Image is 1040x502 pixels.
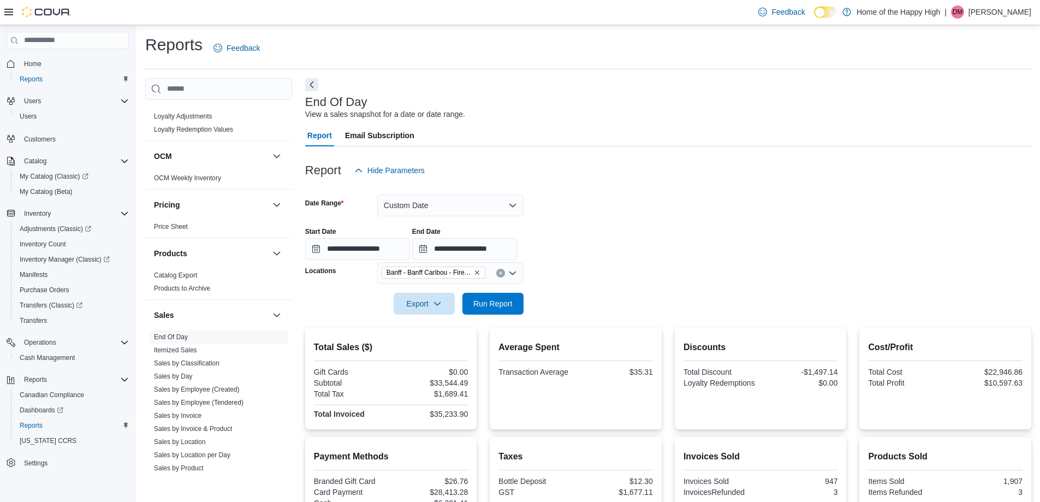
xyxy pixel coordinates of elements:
h2: Taxes [498,450,653,463]
div: $12.30 [578,477,653,486]
div: Total Tax [314,389,389,398]
span: Reports [20,373,129,386]
h3: Report [305,164,341,177]
a: Sales by Invoice [154,412,201,420]
span: Transfers [15,314,129,327]
div: $1,689.41 [393,389,468,398]
span: Sales by Employee (Tendered) [154,398,243,407]
div: View a sales snapshot for a date or date range. [305,109,465,120]
p: Home of the Happy High [857,5,940,19]
span: Inventory Count [20,240,66,249]
div: Invoices Sold [684,477,758,486]
a: Sales by Employee (Tendered) [154,399,243,406]
a: Catalog Export [154,271,197,279]
span: Home [24,60,41,68]
span: Customers [20,132,129,145]
h3: Products [154,248,187,259]
span: Loyalty Redemption Values [154,125,233,134]
button: Products [270,247,283,260]
a: [US_STATE] CCRS [15,434,81,447]
div: $10,597.63 [948,379,1023,387]
button: Products [154,248,268,259]
span: Inventory Manager (Classic) [20,255,110,264]
a: Sales by Day [154,373,193,380]
span: Report [307,125,332,146]
h2: Cost/Profit [868,341,1023,354]
a: My Catalog (Classic) [11,169,133,184]
a: Cash Management [15,351,79,364]
button: Customers [2,131,133,146]
a: Inventory Count [15,238,70,251]
span: Reports [20,421,43,430]
a: Canadian Compliance [15,388,88,401]
span: Products to Archive [154,284,210,293]
h3: Pricing [154,199,180,210]
a: Customers [20,133,60,146]
span: Users [24,97,41,105]
span: Cash Management [20,353,75,362]
span: Sales by Invoice & Product [154,424,232,433]
span: Reports [15,73,129,86]
button: Users [2,93,133,109]
div: OCM [145,172,292,189]
button: Users [11,109,133,124]
a: Home [20,57,46,70]
a: Adjustments (Classic) [15,222,96,235]
span: [US_STATE] CCRS [20,436,76,445]
button: Reports [20,373,51,386]
p: | [944,5,947,19]
a: Reports [15,73,47,86]
div: Total Cost [868,368,943,376]
span: My Catalog (Classic) [15,170,129,183]
div: Items Refunded [868,488,943,497]
span: Sales by Location per Day [154,451,230,459]
h2: Products Sold [868,450,1023,463]
div: $1,677.11 [578,488,653,497]
span: Inventory [24,209,51,218]
input: Press the down key to open a popover containing a calendar. [305,238,410,260]
span: Adjustments (Classic) [15,222,129,235]
span: Users [15,110,129,123]
button: Hide Parameters [350,160,429,181]
div: Pricing [145,220,292,238]
div: Loyalty [145,110,292,140]
button: My Catalog (Beta) [11,184,133,199]
span: Inventory [20,207,129,220]
button: Pricing [270,198,283,211]
div: 3 [948,488,1023,497]
button: Remove Banff - Banff Caribou - Fire & Flower from selection in this group [474,269,480,276]
button: Inventory [2,206,133,221]
span: OCM Weekly Inventory [154,174,221,182]
span: Users [20,95,129,108]
button: Operations [2,335,133,350]
a: My Catalog (Beta) [15,185,77,198]
a: End Of Day [154,333,188,341]
span: Purchase Orders [15,284,129,297]
span: Dashboards [15,404,129,417]
h2: Payment Methods [314,450,468,463]
a: Loyalty Adjustments [154,113,212,120]
a: Sales by Classification [154,359,219,367]
span: My Catalog (Beta) [15,185,129,198]
div: $0.00 [763,379,837,387]
button: Inventory Count [11,237,133,252]
a: Inventory Manager (Classic) [15,253,114,266]
div: 947 [763,477,837,486]
span: Catalog [20,155,129,168]
strong: Total Invoiced [314,410,365,418]
span: Reports [20,75,43,84]
button: Sales [154,310,268,321]
span: Run Report [473,298,513,309]
div: $22,946.86 [948,368,1023,376]
a: Settings [20,457,52,470]
span: Reports [24,375,47,384]
button: Custom Date [377,194,524,216]
span: Purchase Orders [20,286,69,294]
button: Operations [20,336,61,349]
button: Catalog [2,153,133,169]
button: Users [20,95,45,108]
span: DM [953,5,963,19]
button: Run Report [462,293,524,315]
button: Export [394,293,455,315]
